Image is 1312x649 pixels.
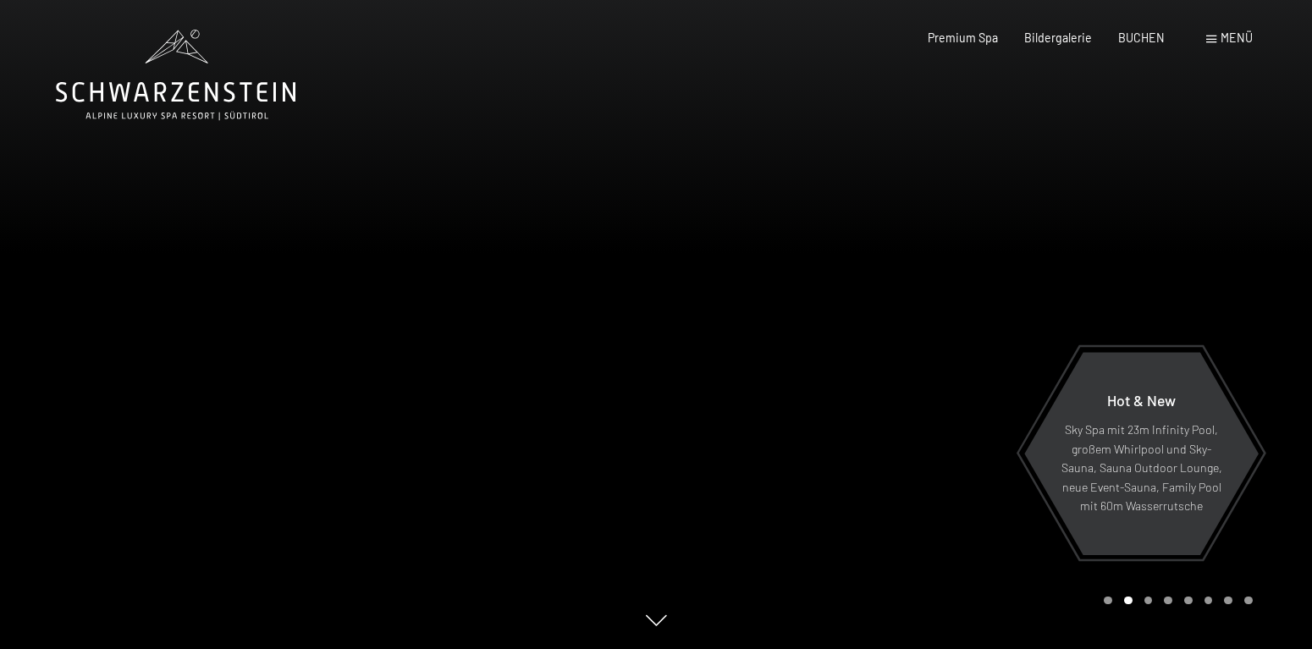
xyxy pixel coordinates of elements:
[1124,597,1133,605] div: Carousel Page 2 (Current Slide)
[1104,597,1112,605] div: Carousel Page 1
[1061,421,1222,516] p: Sky Spa mit 23m Infinity Pool, großem Whirlpool und Sky-Sauna, Sauna Outdoor Lounge, neue Event-S...
[1205,597,1213,605] div: Carousel Page 6
[1184,597,1193,605] div: Carousel Page 5
[1244,597,1253,605] div: Carousel Page 8
[1224,597,1232,605] div: Carousel Page 7
[1107,391,1176,410] span: Hot & New
[1164,597,1172,605] div: Carousel Page 4
[1098,597,1252,605] div: Carousel Pagination
[1118,30,1165,45] a: BUCHEN
[1023,351,1260,556] a: Hot & New Sky Spa mit 23m Infinity Pool, großem Whirlpool und Sky-Sauna, Sauna Outdoor Lounge, ne...
[1144,597,1153,605] div: Carousel Page 3
[928,30,998,45] a: Premium Spa
[1221,30,1253,45] span: Menü
[1024,30,1092,45] a: Bildergalerie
